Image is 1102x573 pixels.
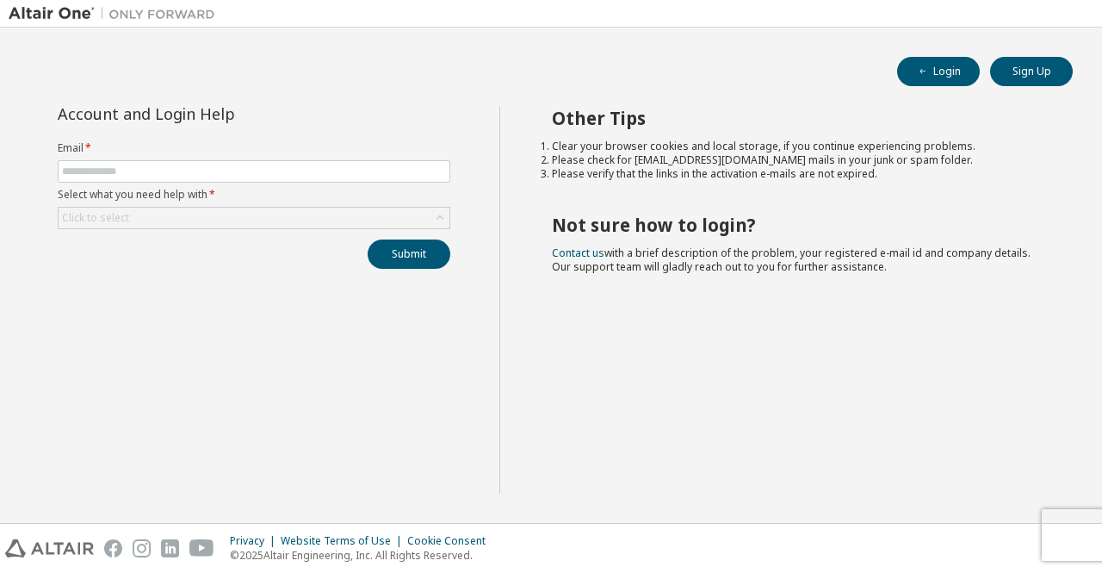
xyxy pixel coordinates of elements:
img: youtube.svg [189,539,214,557]
img: Altair One [9,5,224,22]
button: Sign Up [990,57,1073,86]
div: Privacy [230,534,281,548]
div: Account and Login Help [58,107,372,121]
label: Select what you need help with [58,188,450,202]
div: Click to select [62,211,129,225]
a: Contact us [552,246,604,260]
span: with a brief description of the problem, your registered e-mail id and company details. Our suppo... [552,246,1031,274]
button: Submit [368,240,450,269]
button: Login [897,57,980,86]
div: Cookie Consent [407,534,496,548]
img: facebook.svg [104,539,122,557]
img: linkedin.svg [161,539,179,557]
img: instagram.svg [133,539,151,557]
h2: Other Tips [552,107,1043,129]
div: Click to select [59,208,449,228]
p: © 2025 Altair Engineering, Inc. All Rights Reserved. [230,548,496,563]
li: Please check for [EMAIL_ADDRESS][DOMAIN_NAME] mails in your junk or spam folder. [552,153,1043,167]
li: Please verify that the links in the activation e-mails are not expired. [552,167,1043,181]
div: Website Terms of Use [281,534,407,548]
h2: Not sure how to login? [552,214,1043,236]
img: altair_logo.svg [5,539,94,557]
label: Email [58,141,450,155]
li: Clear your browser cookies and local storage, if you continue experiencing problems. [552,140,1043,153]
